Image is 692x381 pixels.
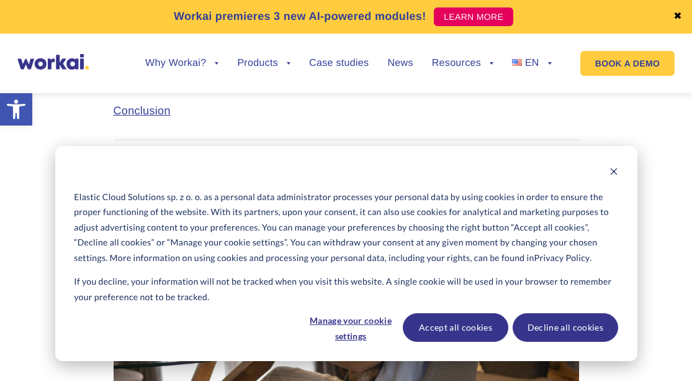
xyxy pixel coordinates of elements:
button: Manage your cookie settings [303,313,398,342]
a: Conclusion [114,104,171,117]
a: LEARN MORE [434,7,513,26]
a: ✖ [673,12,682,22]
a: Products [237,58,290,68]
button: Decline all cookies [513,313,618,342]
iframe: Popup CTA [6,274,341,375]
p: Workai premieres 3 new AI-powered modules! [174,8,426,25]
a: BOOK A DEMO [580,51,675,76]
p: If you decline, your information will not be tracked when you visit this website. A single cookie... [74,274,618,305]
a: EN [512,58,552,68]
span: EN [525,58,539,68]
a: Privacy Policy [534,250,590,266]
p: Elastic Cloud Solutions sp. z o. o. as a personal data administrator processes your personal data... [74,190,618,266]
a: Case studies [309,58,369,68]
div: Cookie banner [55,146,637,361]
button: Dismiss cookie banner [609,165,618,181]
a: Resources [432,58,493,68]
button: Accept all cookies [403,313,508,342]
a: Why Workai? [145,58,218,68]
a: News [387,58,413,68]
